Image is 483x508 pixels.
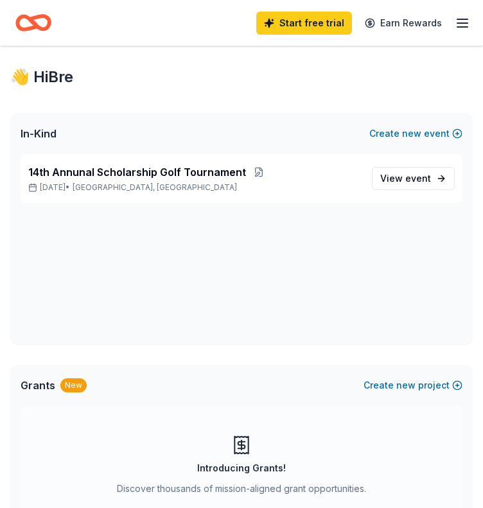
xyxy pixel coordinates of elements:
div: 👋 Hi Bre [10,67,473,87]
a: View event [372,167,455,190]
span: 14th Annunal Scholarship Golf Tournament [28,164,246,180]
button: Createnewevent [369,126,462,141]
div: New [60,378,87,392]
a: Start free trial [256,12,352,35]
a: Home [15,8,51,38]
span: [GEOGRAPHIC_DATA], [GEOGRAPHIC_DATA] [73,182,237,193]
span: event [405,173,431,184]
span: new [402,126,421,141]
span: Grants [21,378,55,393]
button: Createnewproject [364,378,462,393]
span: new [396,378,416,393]
span: In-Kind [21,126,57,141]
a: Earn Rewards [357,12,450,35]
div: Discover thousands of mission-aligned grant opportunities. [117,481,366,502]
div: Introducing Grants! [197,460,286,476]
p: [DATE] • [28,182,362,193]
span: View [380,171,431,186]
